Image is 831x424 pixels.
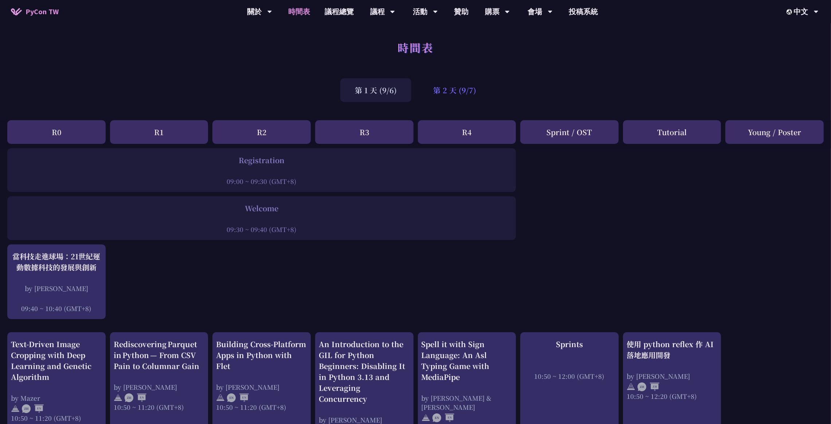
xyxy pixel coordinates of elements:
[627,382,635,391] img: svg+xml;base64,PHN2ZyB4bWxucz0iaHR0cDovL3d3dy53My5vcmcvMjAwMC9zdmciIHdpZHRoPSIyNCIgaGVpZ2h0PSIyNC...
[216,382,307,392] div: by [PERSON_NAME]
[125,393,146,402] img: ZHEN.371966e.svg
[422,393,513,412] div: by [PERSON_NAME] & [PERSON_NAME]
[432,413,454,422] img: ENEN.5a408d1.svg
[114,393,122,402] img: svg+xml;base64,PHN2ZyB4bWxucz0iaHR0cDovL3d3dy53My5vcmcvMjAwMC9zdmciIHdpZHRoPSIyNCIgaGVpZ2h0PSIyNC...
[114,403,205,412] div: 10:50 ~ 11:20 (GMT+8)
[11,284,102,293] div: by [PERSON_NAME]
[524,339,615,350] div: Sprints
[216,339,307,372] div: Building Cross-Platform Apps in Python with Flet
[418,120,516,144] div: R4
[725,120,824,144] div: Young / Poster
[11,251,102,313] a: 當科技走進球場：21世紀運動數據科技的發展與創新 by [PERSON_NAME] 09:40 ~ 10:40 (GMT+8)
[11,251,102,273] div: 當科技走進球場：21世紀運動數據科技的發展與創新
[623,120,721,144] div: Tutorial
[11,404,20,413] img: svg+xml;base64,PHN2ZyB4bWxucz0iaHR0cDovL3d3dy53My5vcmcvMjAwMC9zdmciIHdpZHRoPSIyNCIgaGVpZ2h0PSIyNC...
[7,120,106,144] div: R0
[340,78,411,102] div: 第 1 天 (9/6)
[22,404,44,413] img: ZHEN.371966e.svg
[110,120,208,144] div: R1
[315,120,413,144] div: R3
[4,3,66,21] a: PyCon TW
[11,413,102,423] div: 10:50 ~ 11:20 (GMT+8)
[11,8,22,15] img: Home icon of PyCon TW 2025
[11,177,512,186] div: 09:00 ~ 09:30 (GMT+8)
[627,372,718,381] div: by [PERSON_NAME]
[422,413,430,422] img: svg+xml;base64,PHN2ZyB4bWxucz0iaHR0cDovL3d3dy53My5vcmcvMjAwMC9zdmciIHdpZHRoPSIyNCIgaGVpZ2h0PSIyNC...
[627,339,718,361] div: 使用 python reflex 作 AI 落地應用開發
[11,155,512,166] div: Registration
[11,393,102,403] div: by Mazer
[520,120,619,144] div: Sprint / OST
[524,372,615,381] div: 10:50 ~ 12:00 (GMT+8)
[114,382,205,392] div: by [PERSON_NAME]
[114,339,205,372] div: Rediscovering Parquet in Python — From CSV Pain to Columnar Gain
[227,393,249,402] img: ENEN.5a408d1.svg
[26,6,59,17] span: PyCon TW
[212,120,311,144] div: R2
[11,339,102,382] div: Text-Driven Image Cropping with Deep Learning and Genetic Algorithm
[419,78,491,102] div: 第 2 天 (9/7)
[11,203,512,214] div: Welcome
[787,9,794,15] img: Locale Icon
[627,392,718,401] div: 10:50 ~ 12:20 (GMT+8)
[422,339,513,382] div: Spell it with Sign Language: An Asl Typing Game with MediaPipe
[638,382,659,391] img: ZHZH.38617ef.svg
[397,36,434,58] h1: 時間表
[11,304,102,313] div: 09:40 ~ 10:40 (GMT+8)
[319,339,410,404] div: An Introduction to the GIL for Python Beginners: Disabling It in Python 3.13 and Leveraging Concu...
[11,225,512,234] div: 09:30 ~ 09:40 (GMT+8)
[216,393,225,402] img: svg+xml;base64,PHN2ZyB4bWxucz0iaHR0cDovL3d3dy53My5vcmcvMjAwMC9zdmciIHdpZHRoPSIyNCIgaGVpZ2h0PSIyNC...
[216,403,307,412] div: 10:50 ~ 11:20 (GMT+8)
